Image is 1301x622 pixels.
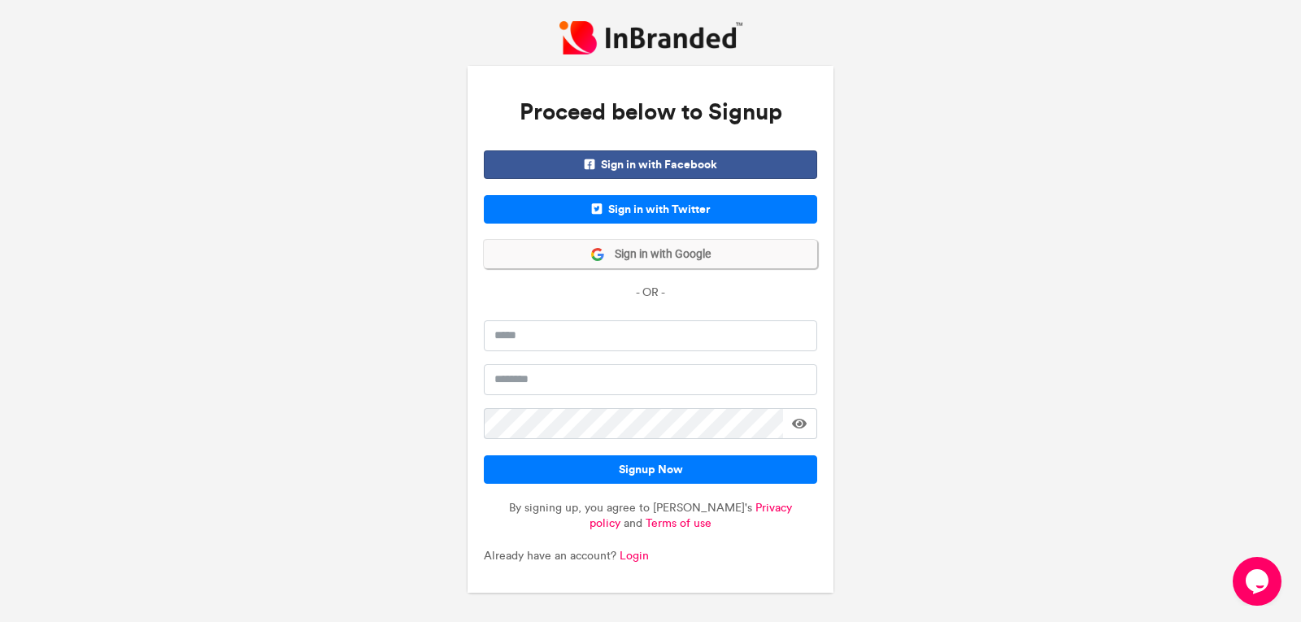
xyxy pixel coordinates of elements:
p: Already have an account? [484,548,817,564]
span: Sign in with Facebook [484,150,817,179]
button: Signup Now [484,455,817,484]
iframe: chat widget [1233,557,1285,606]
a: Terms of use [646,516,711,530]
button: Sign in with Google [484,240,817,268]
p: - OR - [484,285,817,301]
a: Login [620,549,649,563]
span: Sign in with Google [605,246,711,263]
span: Sign in with Twitter [484,195,817,224]
h3: Proceed below to Signup [484,82,817,142]
img: InBranded Logo [559,21,742,54]
p: By signing up, you agree to [PERSON_NAME]'s and [484,500,817,548]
